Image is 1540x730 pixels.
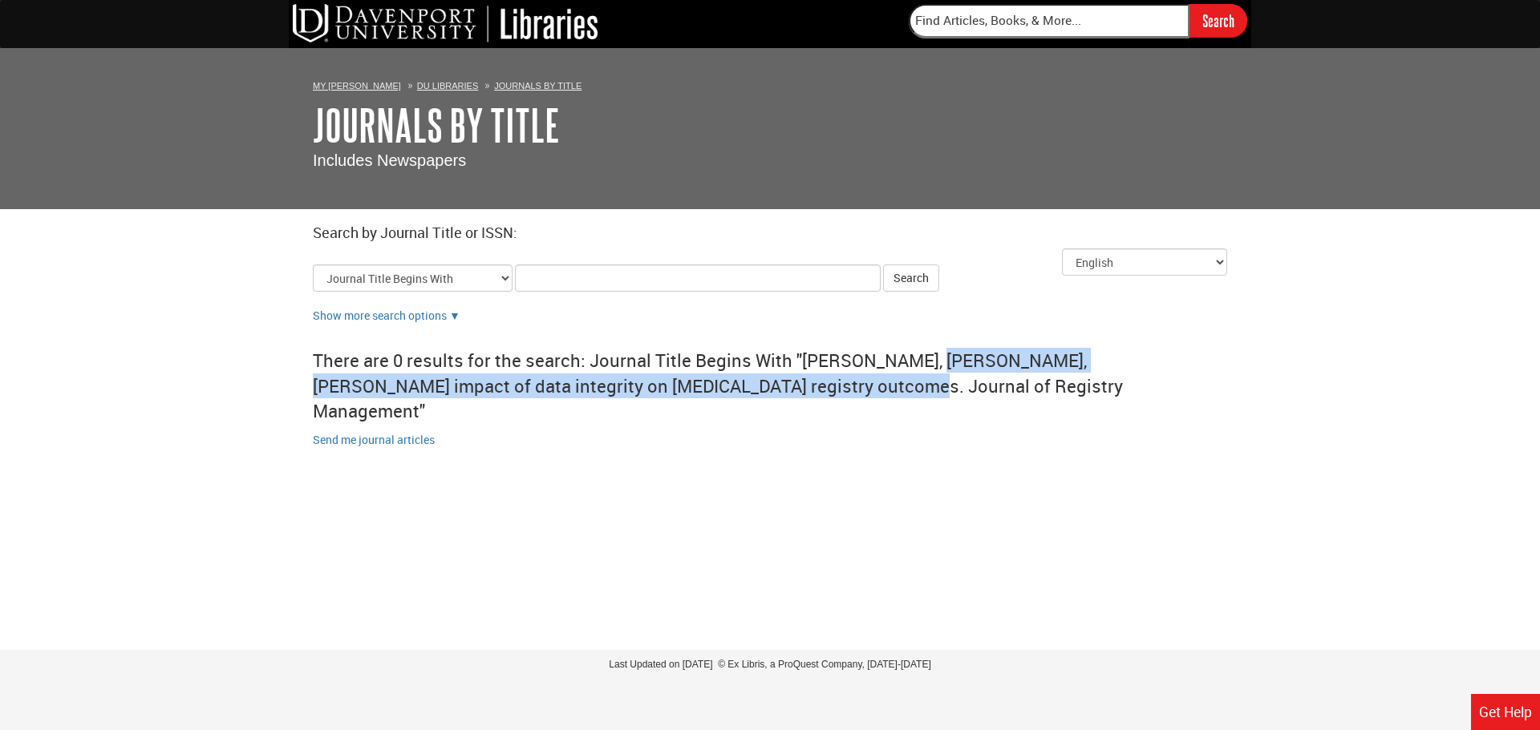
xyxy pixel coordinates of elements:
[313,432,435,447] a: Send me journal articles
[883,264,939,292] button: Search
[494,81,582,91] a: Journals By Title
[1189,4,1247,37] input: Search
[313,340,1227,431] div: There are 0 results for the search: Journal Title Begins With "[PERSON_NAME], [PERSON_NAME], [PER...
[313,77,1227,93] ol: Breadcrumbs
[1471,694,1540,730] a: Get Help
[909,4,1189,38] input: Find Articles, Books, & More...
[313,308,447,323] a: Show more search options
[313,100,560,150] a: Journals By Title
[449,308,460,323] a: Show more search options
[313,149,1227,172] p: Includes Newspapers
[313,81,401,91] a: My [PERSON_NAME]
[293,4,598,42] img: DU Libraries
[313,225,1227,241] h2: Search by Journal Title or ISSN:
[417,81,478,91] a: DU Libraries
